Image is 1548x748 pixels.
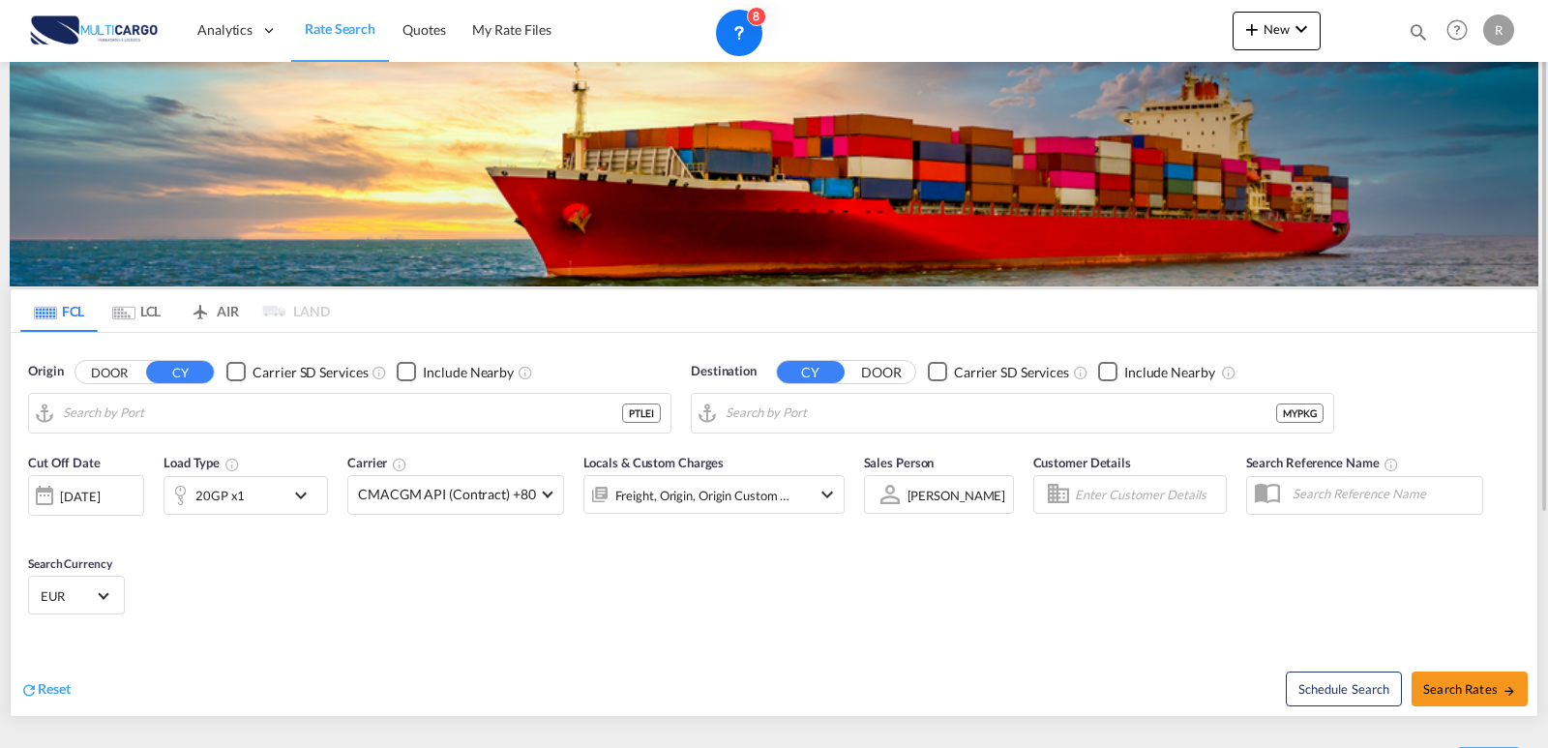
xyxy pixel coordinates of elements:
div: Carrier SD Services [253,363,368,382]
md-icon: Your search will be saved by the below given name [1384,457,1399,472]
div: Origin DOOR CY Checkbox No InkUnchecked: Search for CY (Container Yard) services for all selected... [11,333,1537,716]
md-icon: Unchecked: Search for CY (Container Yard) services for all selected carriers.Checked : Search for... [372,365,387,380]
span: EUR [41,587,95,605]
div: Include Nearby [1124,363,1215,382]
div: Include Nearby [423,363,514,382]
span: Reset [38,680,71,697]
div: Carrier SD Services [954,363,1069,382]
div: R [1483,15,1514,45]
input: Search by Port [63,399,622,428]
div: Freight Origin Origin Custom Factory Stuffingicon-chevron-down [583,475,845,514]
md-icon: Unchecked: Search for CY (Container Yard) services for all selected carriers.Checked : Search for... [1073,365,1088,380]
md-icon: icon-plus 400-fg [1240,17,1264,41]
input: Enter Customer Details [1075,480,1220,509]
span: Search Currency [28,556,112,571]
div: Freight Origin Origin Custom Factory Stuffing [615,482,791,509]
md-checkbox: Checkbox No Ink [397,362,514,382]
span: Quotes [402,21,445,38]
button: icon-plus 400-fgNewicon-chevron-down [1233,12,1321,50]
span: Load Type [164,455,240,470]
span: Sales Person [864,455,935,470]
span: My Rate Files [472,21,551,38]
div: [DATE] [60,488,100,505]
div: 20GP x1 [195,482,245,509]
input: Search Reference Name [1283,479,1482,508]
md-icon: icon-refresh [20,681,38,699]
img: LCL+%26+FCL+BACKGROUND.png [10,62,1538,286]
span: Customer Details [1033,455,1131,470]
md-icon: icon-chevron-down [289,484,322,507]
md-icon: icon-arrow-right [1503,684,1516,698]
md-checkbox: Checkbox No Ink [928,362,1069,382]
img: 82db67801a5411eeacfdbd8acfa81e61.png [29,9,160,52]
span: Analytics [197,20,253,40]
md-tab-item: AIR [175,289,253,332]
md-pagination-wrapper: Use the left and right arrow keys to navigate between tabs [20,289,330,332]
md-checkbox: Checkbox No Ink [226,362,368,382]
div: PTLEI [622,404,661,423]
md-icon: icon-chevron-down [1290,17,1313,41]
md-input-container: Port Klang (Pelabuhan Klang), MYPKG [692,394,1333,433]
md-datepicker: Select [28,514,43,540]
span: CMACGM API (Contract) +80 [358,485,536,504]
md-icon: icon-magnify [1408,21,1429,43]
button: Note: By default Schedule search will only considerorigin ports, destination ports and cut off da... [1286,672,1402,706]
md-checkbox: Checkbox No Ink [1098,362,1215,382]
span: Origin [28,362,63,381]
md-icon: icon-information-outline [224,457,240,472]
button: CY [146,361,214,383]
input: Search by Port [726,399,1276,428]
md-tab-item: FCL [20,289,98,332]
span: Rate Search [305,20,375,37]
md-icon: icon-chevron-down [816,483,839,506]
div: icon-magnify [1408,21,1429,50]
span: Search Rates [1423,681,1516,697]
div: [PERSON_NAME] [908,488,1006,503]
div: [DATE] [28,475,144,516]
span: Search Reference Name [1246,455,1400,470]
md-input-container: Leixoes, PTLEI [29,394,670,433]
md-tab-item: LCL [98,289,175,332]
md-icon: Unchecked: Ignores neighbouring ports when fetching rates.Checked : Includes neighbouring ports w... [518,365,533,380]
div: Help [1441,14,1483,48]
md-icon: Unchecked: Ignores neighbouring ports when fetching rates.Checked : Includes neighbouring ports w... [1221,365,1236,380]
button: DOOR [75,361,143,383]
span: New [1240,21,1313,37]
button: CY [777,361,845,383]
span: Cut Off Date [28,455,101,470]
span: Locals & Custom Charges [583,455,725,470]
span: Destination [691,362,757,381]
md-icon: icon-airplane [189,300,212,314]
div: MYPKG [1276,404,1324,423]
span: Carrier [347,455,407,470]
div: 20GP x1icon-chevron-down [164,476,328,515]
span: Help [1441,14,1474,46]
button: Search Ratesicon-arrow-right [1412,672,1528,706]
div: icon-refreshReset [20,679,71,701]
md-select: Sales Person: Ricardo Macedo [906,481,1008,509]
md-icon: The selected Trucker/Carrierwill be displayed in the rate results If the rates are from another f... [392,457,407,472]
md-select: Select Currency: € EUREuro [39,582,114,610]
button: DOOR [848,361,915,383]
